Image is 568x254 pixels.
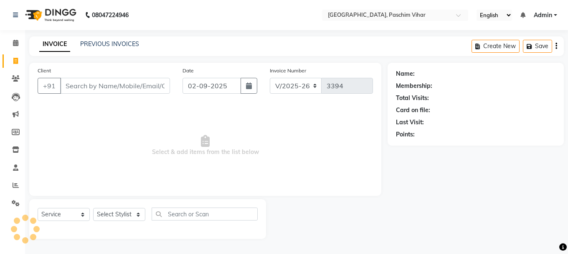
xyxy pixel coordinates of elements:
a: INVOICE [39,37,70,52]
label: Invoice Number [270,67,306,74]
div: Name: [396,69,415,78]
label: Client [38,67,51,74]
span: Select & add items from the list below [38,104,373,187]
img: logo [21,3,79,27]
div: Last Visit: [396,118,424,127]
button: Save [523,40,552,53]
input: Search by Name/Mobile/Email/Code [60,78,170,94]
b: 08047224946 [92,3,129,27]
button: Create New [472,40,520,53]
div: Total Visits: [396,94,429,103]
input: Search or Scan [152,208,258,221]
a: PREVIOUS INVOICES [80,40,139,48]
label: Date [183,67,194,74]
div: Points: [396,130,415,139]
div: Card on file: [396,106,430,115]
div: Membership: [396,82,432,90]
span: Admin [534,11,552,20]
button: +91 [38,78,61,94]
